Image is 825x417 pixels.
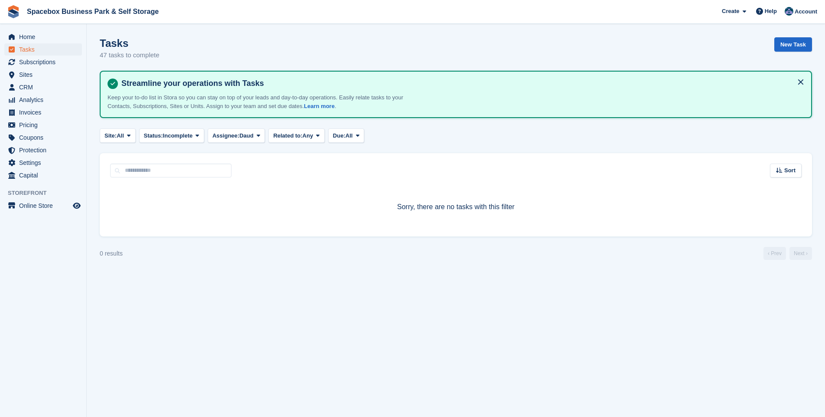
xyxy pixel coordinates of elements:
[104,131,117,140] span: Site:
[144,131,163,140] span: Status:
[4,119,82,131] a: menu
[346,131,353,140] span: All
[19,69,71,81] span: Sites
[4,144,82,156] a: menu
[4,106,82,118] a: menu
[328,128,364,143] button: Due: All
[722,7,739,16] span: Create
[100,128,136,143] button: Site: All
[774,37,812,52] a: New Task
[117,131,124,140] span: All
[163,131,193,140] span: Incomplete
[72,200,82,211] a: Preview store
[110,202,802,212] p: Sorry, there are no tasks with this filter
[268,128,324,143] button: Related to: Any
[4,81,82,93] a: menu
[8,189,86,197] span: Storefront
[4,169,82,181] a: menu
[303,131,313,140] span: Any
[273,131,302,140] span: Related to:
[762,247,814,260] nav: Page
[19,169,71,181] span: Capital
[19,56,71,68] span: Subscriptions
[19,119,71,131] span: Pricing
[19,131,71,144] span: Coupons
[333,131,346,140] span: Due:
[19,144,71,156] span: Protection
[763,247,786,260] a: Previous
[108,93,411,110] p: Keep your to-do list in Stora so you can stay on top of your leads and day-to-day operations. Eas...
[208,128,265,143] button: Assignee: Daud
[239,131,254,140] span: Daud
[7,5,20,18] img: stora-icon-8386f47178a22dfd0bd8f6a31ec36ba5ce8667c1dd55bd0f319d3a0aa187defe.svg
[100,37,160,49] h1: Tasks
[4,31,82,43] a: menu
[19,200,71,212] span: Online Store
[4,131,82,144] a: menu
[19,94,71,106] span: Analytics
[212,131,239,140] span: Assignee:
[19,106,71,118] span: Invoices
[19,81,71,93] span: CRM
[4,43,82,56] a: menu
[785,7,793,16] img: Daud
[100,50,160,60] p: 47 tasks to complete
[139,128,204,143] button: Status: Incomplete
[304,103,335,109] a: Learn more
[4,69,82,81] a: menu
[19,31,71,43] span: Home
[784,166,796,175] span: Sort
[19,43,71,56] span: Tasks
[19,157,71,169] span: Settings
[100,249,123,258] div: 0 results
[795,7,817,16] span: Account
[789,247,812,260] a: Next
[23,4,162,19] a: Spacebox Business Park & Self Storage
[765,7,777,16] span: Help
[4,157,82,169] a: menu
[4,200,82,212] a: menu
[4,94,82,106] a: menu
[4,56,82,68] a: menu
[118,79,804,89] h4: Streamline your operations with Tasks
